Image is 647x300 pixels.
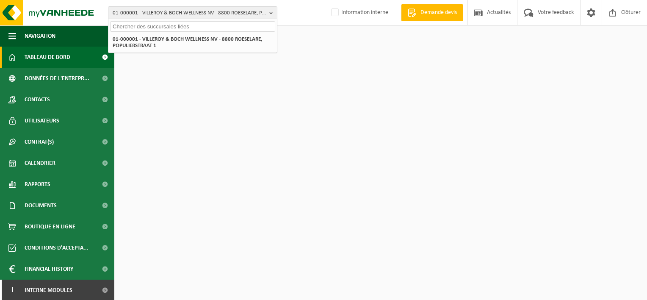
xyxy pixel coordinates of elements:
input: Chercher des succursales liées [110,21,275,32]
span: Documents [25,195,57,216]
span: Financial History [25,258,73,280]
span: Contacts [25,89,50,110]
a: Demande devis [401,4,463,21]
label: Information interne [329,6,388,19]
span: Navigation [25,25,55,47]
span: Rapports [25,174,50,195]
strong: 01-000001 - VILLEROY & BOCH WELLNESS NV - 8800 ROESELARE, POPULIERSTRAAT 1 [113,36,262,48]
span: Calendrier [25,153,55,174]
button: 01-000001 - VILLEROY & BOCH WELLNESS NV - 8800 ROESELARE, POPULIERSTRAAT 1 [108,6,277,19]
span: 01-000001 - VILLEROY & BOCH WELLNESS NV - 8800 ROESELARE, POPULIERSTRAAT 1 [113,7,266,19]
span: Conditions d'accepta... [25,237,88,258]
span: Contrat(s) [25,131,54,153]
span: Utilisateurs [25,110,59,131]
span: Données de l'entrepr... [25,68,89,89]
span: Demande devis [418,8,459,17]
span: Boutique en ligne [25,216,75,237]
span: Tableau de bord [25,47,70,68]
